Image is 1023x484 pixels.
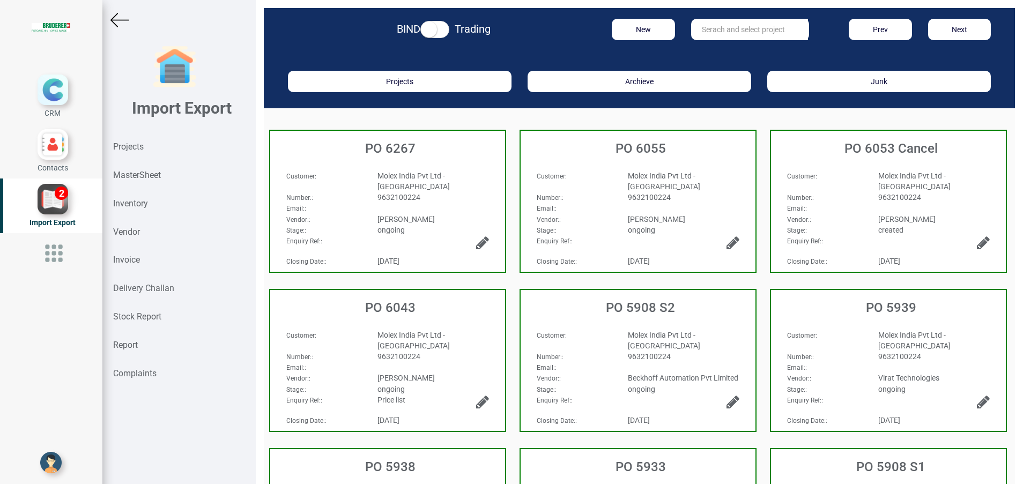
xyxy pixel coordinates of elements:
[537,173,565,180] strong: Customer
[537,332,567,339] span: :
[377,226,405,234] span: ongoing
[286,237,322,245] span: :
[377,215,435,224] span: [PERSON_NAME]
[286,397,321,404] strong: Enquiry Ref:
[113,368,157,378] strong: Complaints
[878,374,939,382] span: Virat Technologies
[537,205,555,212] strong: Email:
[286,205,306,212] span: :
[113,311,161,322] strong: Stock Report
[628,172,700,191] span: Molex India Pvt Ltd - [GEOGRAPHIC_DATA]
[286,237,321,245] strong: Enquiry Ref:
[537,227,555,234] strong: Stage:
[286,258,325,265] strong: Closing Date:
[537,375,561,382] span: :
[878,416,900,425] span: [DATE]
[849,19,911,40] button: Prev
[286,397,322,404] span: :
[377,374,435,382] span: [PERSON_NAME]
[537,397,571,404] strong: Enquiry Ref:
[276,460,505,474] h3: PO 5938
[377,257,399,265] span: [DATE]
[113,142,144,152] strong: Projects
[628,215,685,224] span: [PERSON_NAME]
[628,193,671,202] span: 9632100224
[628,331,700,350] span: Molex India Pvt Ltd - [GEOGRAPHIC_DATA]
[628,374,738,382] span: Beckhoff Automation Pvt Limited
[377,331,450,350] span: Molex India Pvt Ltd - [GEOGRAPHIC_DATA]
[286,258,327,265] span: :
[787,375,810,382] strong: Vendor:
[286,227,305,234] strong: Stage:
[628,226,655,234] span: ongoing
[537,353,564,361] span: :
[628,257,650,265] span: [DATE]
[113,170,161,180] strong: MasterSheet
[537,216,561,224] span: :
[878,385,906,393] span: ongoing
[286,375,309,382] strong: Vendor:
[537,353,562,361] strong: Number:
[286,364,305,371] strong: Email:
[787,258,827,265] span: :
[776,301,1006,315] h3: PO 5939
[537,205,557,212] span: :
[286,375,310,382] span: :
[787,227,805,234] strong: Stage:
[787,364,805,371] strong: Email:
[276,142,505,155] h3: PO 6267
[537,397,573,404] span: :
[537,258,575,265] strong: Closing Date:
[132,99,232,117] b: Import Export
[537,332,565,339] strong: Customer
[787,397,823,404] span: :
[113,227,140,237] strong: Vendor
[878,257,900,265] span: [DATE]
[537,364,557,371] span: :
[787,375,811,382] span: :
[55,187,68,200] div: 2
[628,416,650,425] span: [DATE]
[286,386,306,393] span: :
[286,173,316,180] span: :
[537,258,577,265] span: :
[878,172,951,191] span: Molex India Pvt Ltd - [GEOGRAPHIC_DATA]
[526,460,755,474] h3: PO 5933
[787,216,811,224] span: :
[377,396,405,404] span: Price list
[45,109,61,117] span: CRM
[526,142,755,155] h3: PO 6055
[286,173,315,180] strong: Customer
[113,255,140,265] strong: Invoice
[787,353,812,361] strong: Number:
[612,19,674,40] button: New
[377,193,420,202] span: 9632100224
[787,237,821,245] strong: Enquiry Ref:
[787,386,805,393] strong: Stage:
[787,173,816,180] strong: Customer
[537,194,564,202] span: :
[787,332,816,339] strong: Customer
[286,364,306,371] span: :
[286,417,327,425] span: :
[537,227,557,234] span: :
[286,417,325,425] strong: Closing Date:
[787,417,827,425] span: :
[878,331,951,350] span: Molex India Pvt Ltd - [GEOGRAPHIC_DATA]
[526,301,755,315] h3: PO 5908 S2
[537,237,571,245] strong: Enquiry Ref:
[377,172,450,191] span: Molex India Pvt Ltd - [GEOGRAPHIC_DATA]
[776,460,1006,474] h3: PO 5908 S1
[787,364,807,371] span: :
[455,23,491,35] strong: Trading
[787,397,821,404] strong: Enquiry Ref:
[113,198,148,209] strong: Inventory
[528,71,751,92] button: Archieve
[286,194,312,202] strong: Number:
[787,216,810,224] strong: Vendor:
[628,385,655,393] span: ongoing
[787,194,814,202] span: :
[537,237,573,245] span: :
[878,352,921,361] span: 9632100224
[29,218,76,227] span: Import Export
